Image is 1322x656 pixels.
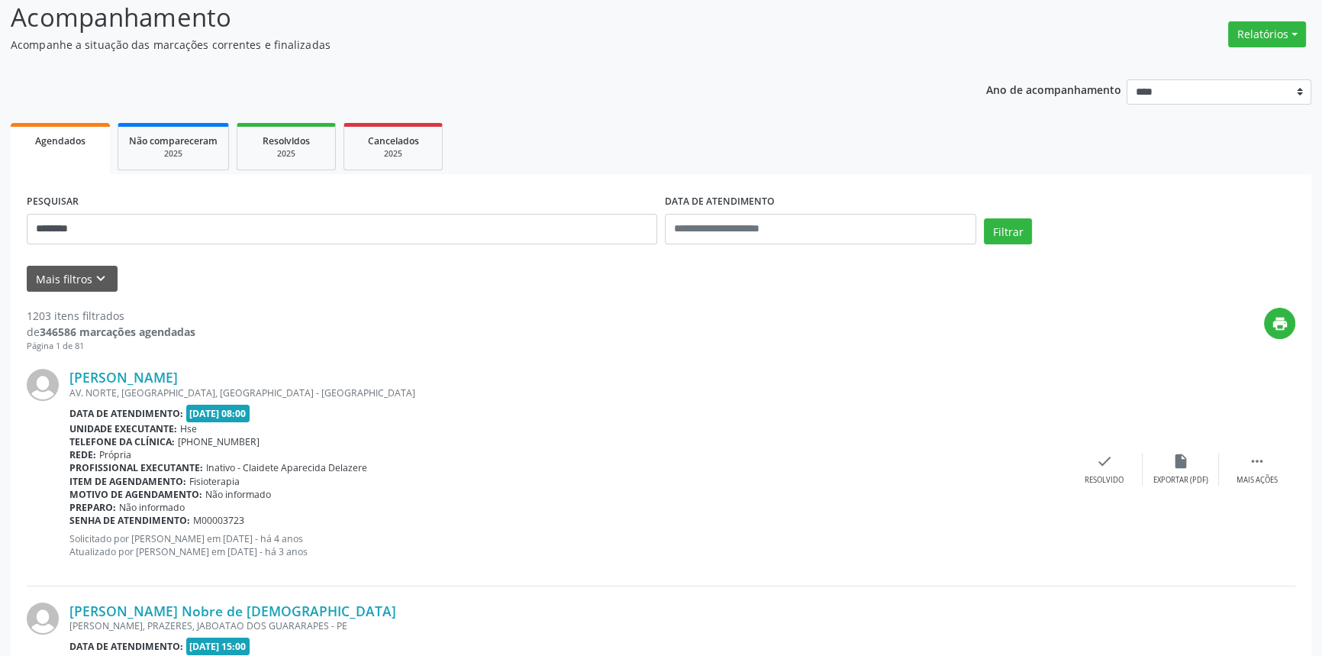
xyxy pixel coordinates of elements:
[178,435,260,448] span: [PHONE_NUMBER]
[69,603,396,619] a: [PERSON_NAME] Nobre de [DEMOGRAPHIC_DATA]
[263,134,310,147] span: Resolvidos
[1153,475,1208,486] div: Exportar (PDF)
[40,325,195,339] strong: 346586 marcações agendadas
[248,148,324,160] div: 2025
[69,475,186,488] b: Item de agendamento:
[11,37,921,53] p: Acompanhe a situação das marcações correntes e finalizadas
[69,448,96,461] b: Rede:
[99,448,131,461] span: Própria
[69,488,202,501] b: Motivo de agendamento:
[1249,453,1266,470] i: 
[27,603,59,635] img: img
[27,266,118,292] button: Mais filtroskeyboard_arrow_down
[92,270,109,287] i: keyboard_arrow_down
[984,218,1032,244] button: Filtrar
[35,134,85,147] span: Agendados
[129,148,218,160] div: 2025
[69,514,190,527] b: Senha de atendimento:
[189,475,240,488] span: Fisioterapia
[69,501,116,514] b: Preparo:
[69,386,1066,399] div: AV. NORTE, [GEOGRAPHIC_DATA], [GEOGRAPHIC_DATA] - [GEOGRAPHIC_DATA]
[69,369,178,386] a: [PERSON_NAME]
[193,514,244,527] span: M00003723
[69,640,183,653] b: Data de atendimento:
[69,532,1066,558] p: Solicitado por [PERSON_NAME] em [DATE] - há 4 anos Atualizado por [PERSON_NAME] em [DATE] - há 3 ...
[1264,308,1295,339] button: print
[1228,21,1306,47] button: Relatórios
[180,422,197,435] span: Hse
[27,190,79,214] label: PESQUISAR
[129,134,218,147] span: Não compareceram
[205,488,271,501] span: Não informado
[1085,475,1124,486] div: Resolvido
[27,308,195,324] div: 1203 itens filtrados
[1172,453,1189,470] i: insert_drive_file
[368,134,419,147] span: Cancelados
[27,340,195,353] div: Página 1 de 81
[69,461,203,474] b: Profissional executante:
[355,148,431,160] div: 2025
[1272,315,1288,332] i: print
[186,405,250,422] span: [DATE] 08:00
[27,324,195,340] div: de
[665,190,775,214] label: DATA DE ATENDIMENTO
[69,619,1066,632] div: [PERSON_NAME], PRAZERES, JABOATAO DOS GUARARAPES - PE
[986,79,1121,99] p: Ano de acompanhamento
[119,501,185,514] span: Não informado
[27,369,59,401] img: img
[69,407,183,420] b: Data de atendimento:
[206,461,367,474] span: Inativo - Claidete Aparecida Delazere
[69,422,177,435] b: Unidade executante:
[1237,475,1278,486] div: Mais ações
[69,435,175,448] b: Telefone da clínica:
[186,638,250,655] span: [DATE] 15:00
[1096,453,1113,470] i: check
